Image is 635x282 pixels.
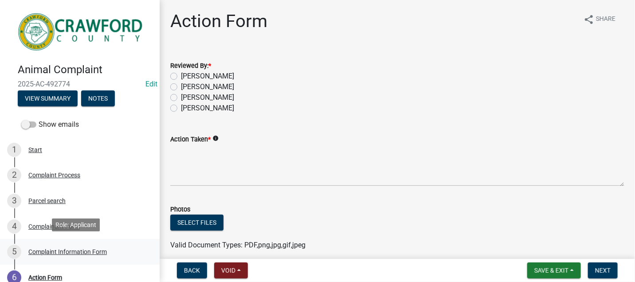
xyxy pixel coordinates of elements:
[221,267,235,274] span: Void
[595,267,611,274] span: Next
[588,262,618,278] button: Next
[7,245,21,259] div: 5
[28,274,62,281] div: Action Form
[170,207,190,213] label: Photos
[534,267,568,274] span: Save & Exit
[18,90,78,106] button: View Summary
[18,80,142,88] span: 2025-AC-492774
[170,11,267,32] h1: Action Form
[181,103,234,114] label: [PERSON_NAME]
[214,262,248,278] button: Void
[81,95,115,102] wm-modal-confirm: Notes
[184,267,200,274] span: Back
[584,14,594,25] i: share
[576,11,623,28] button: shareShare
[145,80,157,88] wm-modal-confirm: Edit Application Number
[28,223,80,230] div: Complainant Form
[7,219,21,234] div: 4
[170,63,211,69] label: Reviewed By:
[7,194,21,208] div: 3
[181,82,234,92] label: [PERSON_NAME]
[527,262,581,278] button: Save & Exit
[177,262,207,278] button: Back
[7,168,21,182] div: 2
[7,143,21,157] div: 1
[596,14,615,25] span: Share
[170,215,223,231] button: Select files
[212,135,219,141] i: info
[18,63,153,76] h4: Animal Complaint
[18,95,78,102] wm-modal-confirm: Summary
[21,119,79,130] label: Show emails
[170,241,306,249] span: Valid Document Types: PDF,png,jpg,gif,jpeg
[28,198,66,204] div: Parcel search
[18,9,145,54] img: Crawford County, Georgia
[81,90,115,106] button: Notes
[145,80,157,88] a: Edit
[170,137,211,143] label: Action Taken
[52,218,100,231] div: Role: Applicant
[28,172,80,178] div: Complaint Process
[181,71,234,82] label: [PERSON_NAME]
[181,92,234,103] label: [PERSON_NAME]
[28,249,107,255] div: Complaint Information Form
[28,147,42,153] div: Start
